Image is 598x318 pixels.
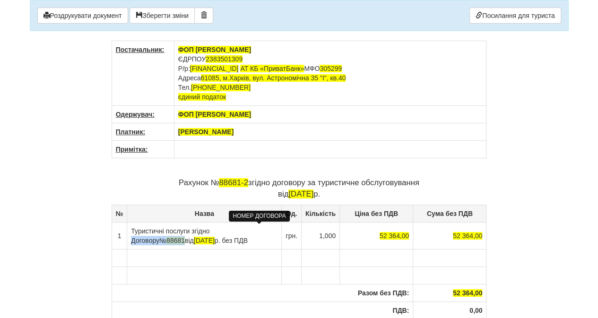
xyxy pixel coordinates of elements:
span: [DATE] [288,189,313,198]
span: ФОП [PERSON_NAME] [178,46,251,53]
span: 305299 [320,65,342,72]
td: грн. [282,222,302,249]
th: Ціна без ПДВ [340,205,413,222]
span: 52 364,00 [453,232,482,240]
span: [FINANCIAL_ID] [190,65,239,72]
button: Роздрукувати документ [37,8,128,24]
th: Разом без ПДВ: [112,284,413,301]
p: Рахунок № згідно договору за туристичне обслуговування від р. [112,177,487,200]
td: ЄДРПОУ Р/р: МФО Адреса Тел. [174,41,486,106]
span: 52 364,00 [380,232,409,240]
span: [PERSON_NAME] [178,128,234,136]
span: АТ КБ «ПриватБанк» [240,65,304,72]
span: [PHONE_NUMBER] [191,84,251,91]
span: 52 364,00 [453,289,482,297]
th: Кількість [301,205,339,222]
th: Назва [127,205,282,222]
span: 61085, м.Харків, вул. Астрономічна 35 "I", кв.40 [201,74,346,82]
span: ФОП [PERSON_NAME] [178,111,251,118]
u: Примітка: [116,146,148,153]
span: 2383501309 [206,55,243,63]
td: 1,000 [301,222,339,249]
u: Одержувач: [116,111,155,118]
span: 88681 [166,237,185,244]
th: Сума без ПДВ [413,205,486,222]
td: 1 [112,222,127,249]
a: Посилання для туриста [469,8,561,24]
span: № [159,237,185,244]
span: [DATE] [194,237,215,244]
span: єдиний податок [178,93,226,101]
td: Туристичні послуги згідно Договору від р. без ПДВ [127,222,282,249]
u: Платник: [116,128,145,136]
div: НОМЕР ДОГОВОРА [229,211,289,222]
th: № [112,205,127,222]
span: 88681-2 [219,178,248,187]
u: Постачальник: [116,46,165,53]
th: Од. [282,205,302,222]
button: Зберегти зміни [130,8,195,24]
